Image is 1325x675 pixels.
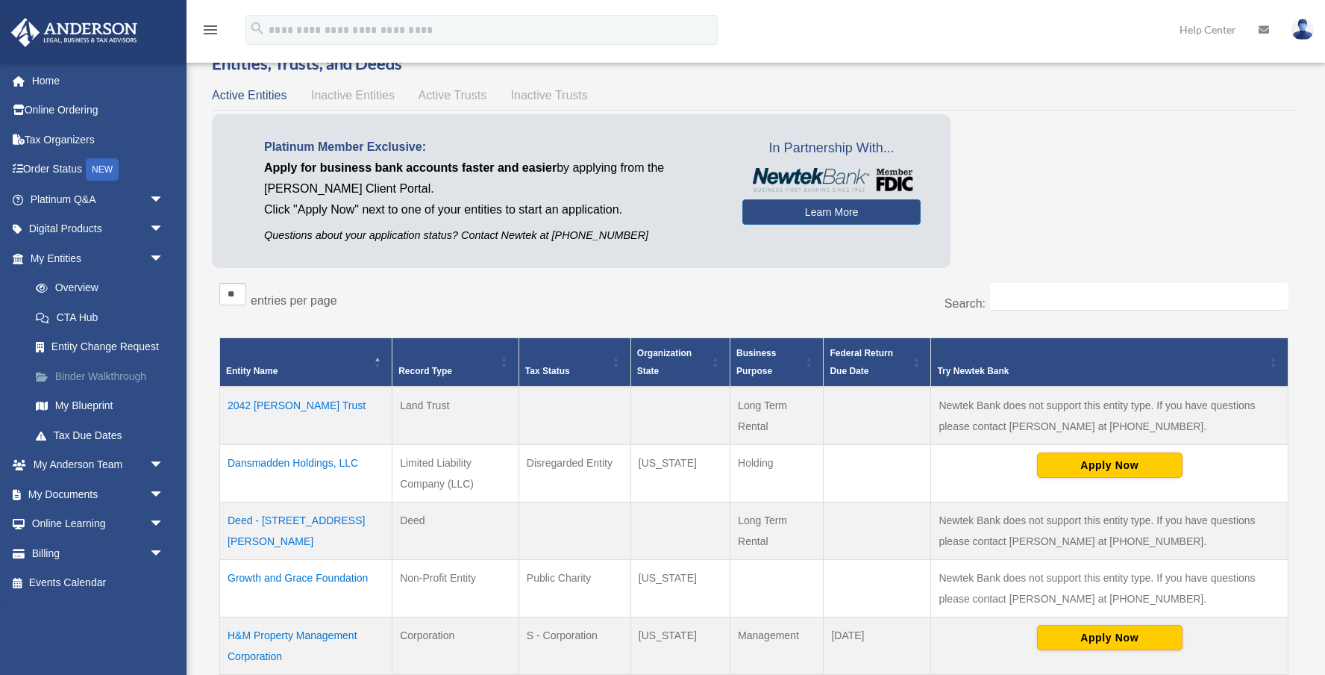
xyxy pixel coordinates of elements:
[742,199,921,225] a: Learn More
[201,26,219,39] a: menu
[149,450,179,481] span: arrow_drop_down
[1291,19,1314,40] img: User Pic
[21,273,179,303] a: Overview
[149,538,179,569] span: arrow_drop_down
[931,387,1288,445] td: Newtek Bank does not support this entity type. If you have questions please contact [PERSON_NAME]...
[249,20,266,37] i: search
[519,618,630,675] td: S - Corporation
[21,302,187,332] a: CTA Hub
[10,479,187,509] a: My Documentsarrow_drop_down
[264,158,720,199] p: by applying from the [PERSON_NAME] Client Portal.
[264,199,720,220] p: Click "Apply Now" next to one of your entities to start an application.
[730,445,824,503] td: Holding
[212,89,286,102] span: Active Entities
[931,338,1288,388] th: Try Newtek Bank : Activate to sort
[392,560,519,618] td: Non-Profit Entity
[10,184,187,214] a: Platinum Q&Aarrow_drop_down
[220,387,392,445] td: 2042 [PERSON_NAME] Trust
[945,297,986,310] label: Search:
[630,560,730,618] td: [US_STATE]
[398,366,452,376] span: Record Type
[519,560,630,618] td: Public Charity
[10,96,187,125] a: Online Ordering
[21,391,187,421] a: My Blueprint
[742,137,921,161] span: In Partnership With...
[10,450,187,480] a: My Anderson Teamarrow_drop_down
[21,361,187,391] a: Binder Walkthrough
[1037,625,1183,650] button: Apply Now
[630,618,730,675] td: [US_STATE]
[1037,452,1183,478] button: Apply Now
[220,445,392,503] td: Dansmadden Holdings, LLC
[212,52,1296,75] h3: Entities, Trusts, and Deeds
[149,479,179,510] span: arrow_drop_down
[21,420,187,450] a: Tax Due Dates
[149,214,179,245] span: arrow_drop_down
[21,332,187,362] a: Entity Change Request
[824,618,931,675] td: [DATE]
[736,348,776,376] span: Business Purpose
[10,568,187,598] a: Events Calendar
[10,214,187,244] a: Digital Productsarrow_drop_down
[264,137,720,158] p: Platinum Member Exclusive:
[630,445,730,503] td: [US_STATE]
[637,348,692,376] span: Organization State
[10,509,187,539] a: Online Learningarrow_drop_down
[419,89,487,102] span: Active Trusts
[730,387,824,445] td: Long Term Rental
[750,168,913,192] img: NewtekBankLogoSM.png
[201,21,219,39] i: menu
[931,560,1288,618] td: Newtek Bank does not support this entity type. If you have questions please contact [PERSON_NAME]...
[220,560,392,618] td: Growth and Grace Foundation
[264,161,557,174] span: Apply for business bank accounts faster and easier
[149,243,179,274] span: arrow_drop_down
[519,445,630,503] td: Disregarded Entity
[86,158,119,181] div: NEW
[220,338,392,388] th: Entity Name: Activate to invert sorting
[931,503,1288,560] td: Newtek Bank does not support this entity type. If you have questions please contact [PERSON_NAME]...
[149,184,179,215] span: arrow_drop_down
[10,125,187,155] a: Tax Organizers
[824,338,931,388] th: Federal Return Due Date: Activate to sort
[730,503,824,560] td: Long Term Rental
[830,348,893,376] span: Federal Return Due Date
[392,445,519,503] td: Limited Liability Company (LLC)
[264,226,720,245] p: Questions about your application status? Contact Newtek at [PHONE_NUMBER]
[525,366,570,376] span: Tax Status
[392,618,519,675] td: Corporation
[630,338,730,388] th: Organization State: Activate to sort
[10,243,187,273] a: My Entitiesarrow_drop_down
[392,387,519,445] td: Land Trust
[311,89,395,102] span: Inactive Entities
[149,509,179,540] span: arrow_drop_down
[730,618,824,675] td: Management
[220,618,392,675] td: H&M Property Management Corporation
[10,155,187,185] a: Order StatusNEW
[7,18,142,47] img: Anderson Advisors Platinum Portal
[937,362,1265,380] div: Try Newtek Bank
[392,338,519,388] th: Record Type: Activate to sort
[226,366,278,376] span: Entity Name
[730,338,824,388] th: Business Purpose: Activate to sort
[10,538,187,568] a: Billingarrow_drop_down
[251,294,337,307] label: entries per page
[519,338,630,388] th: Tax Status: Activate to sort
[511,89,588,102] span: Inactive Trusts
[10,66,187,96] a: Home
[220,503,392,560] td: Deed - [STREET_ADDRESS][PERSON_NAME]
[392,503,519,560] td: Deed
